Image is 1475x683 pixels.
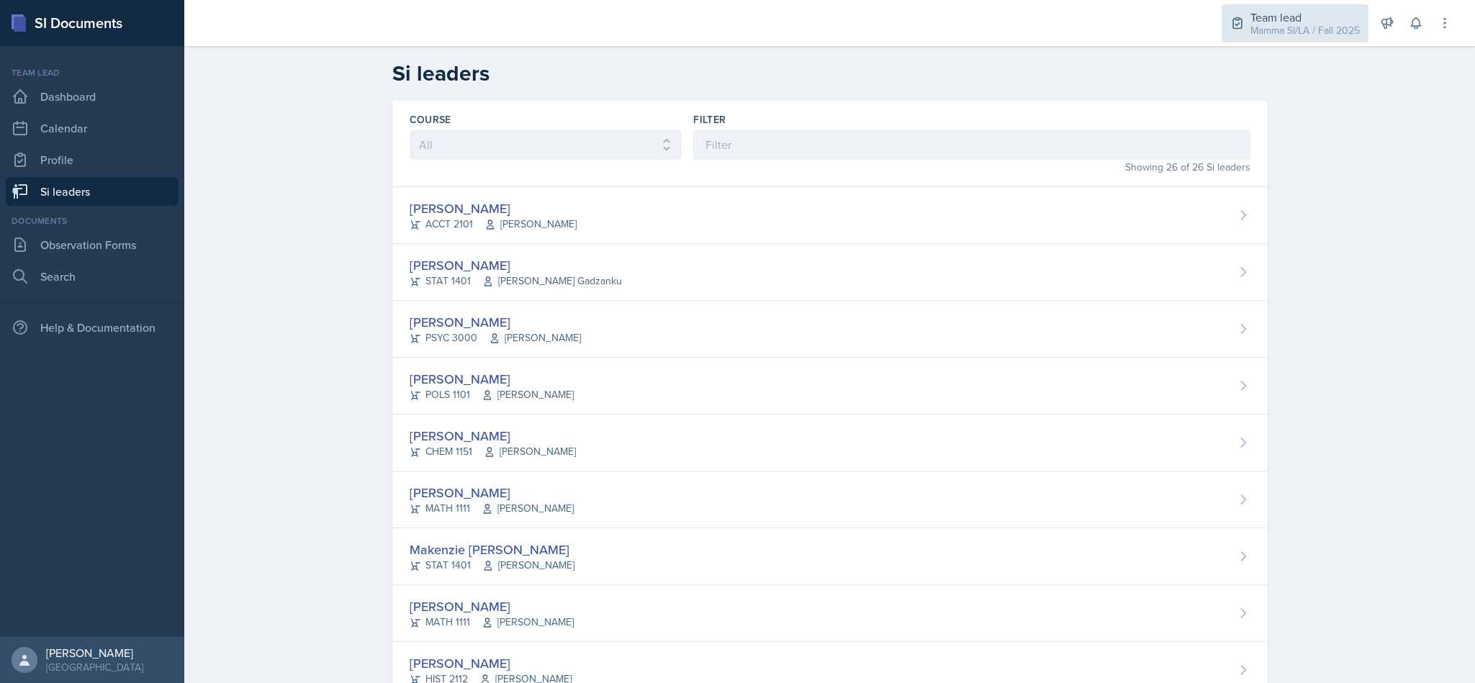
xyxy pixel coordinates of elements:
div: MATH 1111 [410,501,574,516]
div: Team lead [1250,9,1360,26]
a: [PERSON_NAME] ACCT 2101[PERSON_NAME] [392,187,1268,244]
span: [PERSON_NAME] [484,444,576,459]
div: [PERSON_NAME] [410,369,574,389]
div: [PERSON_NAME] [410,312,581,332]
a: Si leaders [6,177,179,206]
input: Filter [693,130,1250,160]
span: [PERSON_NAME] [482,501,574,516]
div: [PERSON_NAME] [46,646,143,660]
a: Observation Forms [6,230,179,259]
label: Filter [693,112,726,127]
span: [PERSON_NAME] [482,387,574,402]
div: [PERSON_NAME] [410,653,572,673]
a: Dashboard [6,82,179,111]
span: [PERSON_NAME] [484,217,577,232]
div: ACCT 2101 [410,217,577,232]
div: [PERSON_NAME] [410,483,574,502]
label: Course [410,112,451,127]
div: POLS 1101 [410,387,574,402]
div: Showing 26 of 26 Si leaders [693,160,1250,175]
div: MATH 1111 [410,615,574,630]
a: [PERSON_NAME] CHEM 1151[PERSON_NAME] [392,415,1268,471]
div: STAT 1401 [410,558,574,573]
div: [PERSON_NAME] [410,255,622,275]
div: Mamma SI/LA / Fall 2025 [1250,23,1360,38]
div: [PERSON_NAME] [410,199,577,218]
div: Makenzie [PERSON_NAME] [410,540,574,559]
span: [PERSON_NAME] [489,330,581,345]
span: [PERSON_NAME] Gadzanku [482,273,622,289]
div: STAT 1401 [410,273,622,289]
a: Makenzie [PERSON_NAME] STAT 1401[PERSON_NAME] [392,528,1268,585]
h2: Si leaders [392,60,1268,86]
a: [PERSON_NAME] STAT 1401[PERSON_NAME] Gadzanku [392,244,1268,301]
div: [PERSON_NAME] [410,597,574,616]
div: CHEM 1151 [410,444,576,459]
span: [PERSON_NAME] [482,615,574,630]
div: [GEOGRAPHIC_DATA] [46,660,143,674]
a: Calendar [6,114,179,143]
div: PSYC 3000 [410,330,581,345]
a: Profile [6,145,179,174]
span: [PERSON_NAME] [482,558,574,573]
a: [PERSON_NAME] MATH 1111[PERSON_NAME] [392,471,1268,528]
a: Search [6,262,179,291]
div: Documents [6,214,179,227]
a: [PERSON_NAME] POLS 1101[PERSON_NAME] [392,358,1268,415]
div: Help & Documentation [6,313,179,342]
div: Team lead [6,66,179,79]
a: [PERSON_NAME] MATH 1111[PERSON_NAME] [392,585,1268,642]
div: [PERSON_NAME] [410,426,576,445]
a: [PERSON_NAME] PSYC 3000[PERSON_NAME] [392,301,1268,358]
